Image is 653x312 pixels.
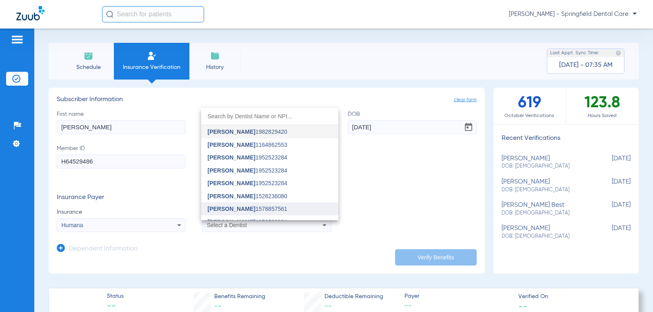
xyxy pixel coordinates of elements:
span: [PERSON_NAME] [208,142,255,148]
span: [PERSON_NAME] [208,180,255,186]
span: 1578857561 [208,206,287,212]
span: 1952523284 [208,180,287,186]
span: [PERSON_NAME] [208,154,255,161]
span: 1952523284 [208,219,287,225]
span: 1952523284 [208,168,287,173]
span: 1528236080 [208,193,287,199]
span: [PERSON_NAME] [208,193,255,199]
span: 1982829420 [208,129,287,135]
span: [PERSON_NAME] [208,128,255,135]
span: [PERSON_NAME] [208,206,255,212]
span: 1164862553 [208,142,287,148]
span: [PERSON_NAME] [208,167,255,174]
span: [PERSON_NAME] [208,219,255,225]
input: dropdown search [201,108,338,125]
span: 1952523284 [208,155,287,160]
